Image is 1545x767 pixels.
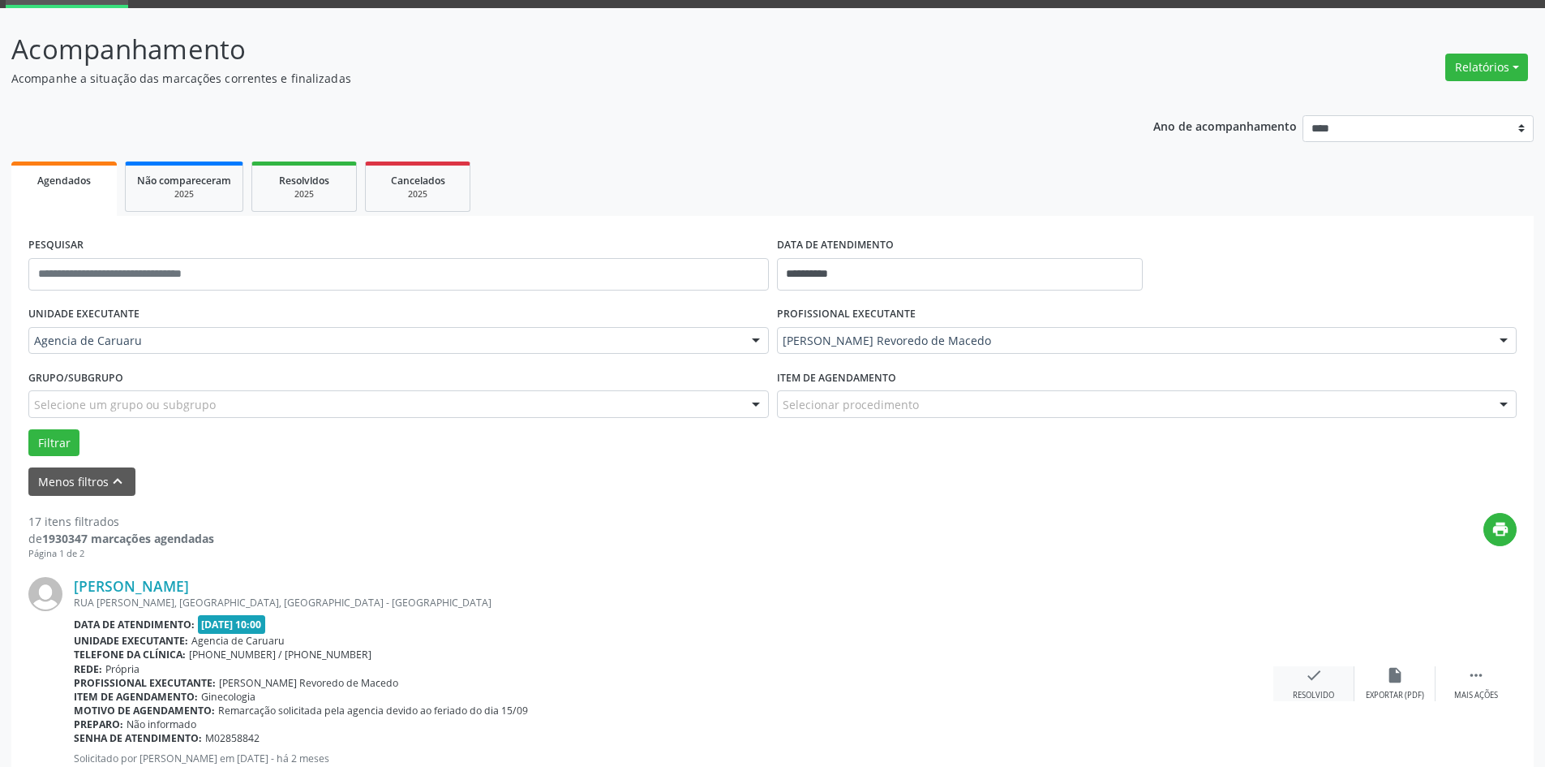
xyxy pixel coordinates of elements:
[391,174,445,187] span: Cancelados
[137,188,231,200] div: 2025
[1454,690,1498,701] div: Mais ações
[11,70,1077,87] p: Acompanhe a situação das marcações correntes e finalizadas
[1293,690,1334,701] div: Resolvido
[74,662,102,676] b: Rede:
[34,396,216,413] span: Selecione um grupo ou subgrupo
[777,302,916,327] label: PROFISSIONAL EXECUTANTE
[28,577,62,611] img: img
[74,634,188,648] b: Unidade executante:
[783,396,919,413] span: Selecionar procedimento
[74,690,198,704] b: Item de agendamento:
[219,676,398,690] span: [PERSON_NAME] Revoredo de Macedo
[1467,666,1485,684] i: 
[777,233,894,258] label: DATA DE ATENDIMENTO
[1483,513,1517,546] button: print
[37,174,91,187] span: Agendados
[1366,690,1424,701] div: Exportar (PDF)
[74,676,216,690] b: Profissional executante:
[127,717,196,731] span: Não informado
[264,188,345,200] div: 2025
[74,577,189,595] a: [PERSON_NAME]
[218,704,528,717] span: Remarcação solicitada pela agencia devido ao feriado do dia 15/09
[74,596,1273,610] div: RUA [PERSON_NAME], [GEOGRAPHIC_DATA], [GEOGRAPHIC_DATA] - [GEOGRAPHIC_DATA]
[783,333,1484,349] span: [PERSON_NAME] Revoredo de Macedo
[11,29,1077,70] p: Acompanhamento
[105,662,139,676] span: Própria
[191,634,285,648] span: Agencia de Caruaru
[1305,666,1323,684] i: check
[137,174,231,187] span: Não compareceram
[1153,115,1297,136] p: Ano de acompanhamento
[42,531,214,546] strong: 1930347 marcações agendadas
[279,174,329,187] span: Resolvidos
[28,468,135,496] button: Menos filtroskeyboard_arrow_up
[28,302,139,327] label: UNIDADE EXECUTANTE
[1386,666,1404,684] i: insert_drive_file
[777,365,896,390] label: Item de agendamento
[189,648,371,661] span: [PHONE_NUMBER] / [PHONE_NUMBER]
[377,188,458,200] div: 2025
[1491,520,1509,538] i: print
[74,704,215,717] b: Motivo de agendamento:
[74,717,123,731] b: Preparo:
[34,333,736,349] span: Agencia de Caruaru
[198,615,266,634] span: [DATE] 10:00
[28,530,214,547] div: de
[28,429,79,457] button: Filtrar
[74,618,195,631] b: Data de atendimento:
[28,233,84,258] label: PESQUISAR
[109,472,127,490] i: keyboard_arrow_up
[205,731,260,745] span: M02858842
[28,513,214,530] div: 17 itens filtrados
[74,731,202,745] b: Senha de atendimento:
[1445,54,1528,81] button: Relatórios
[28,547,214,561] div: Página 1 de 2
[201,690,255,704] span: Ginecologia
[74,648,186,661] b: Telefone da clínica:
[28,365,123,390] label: Grupo/Subgrupo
